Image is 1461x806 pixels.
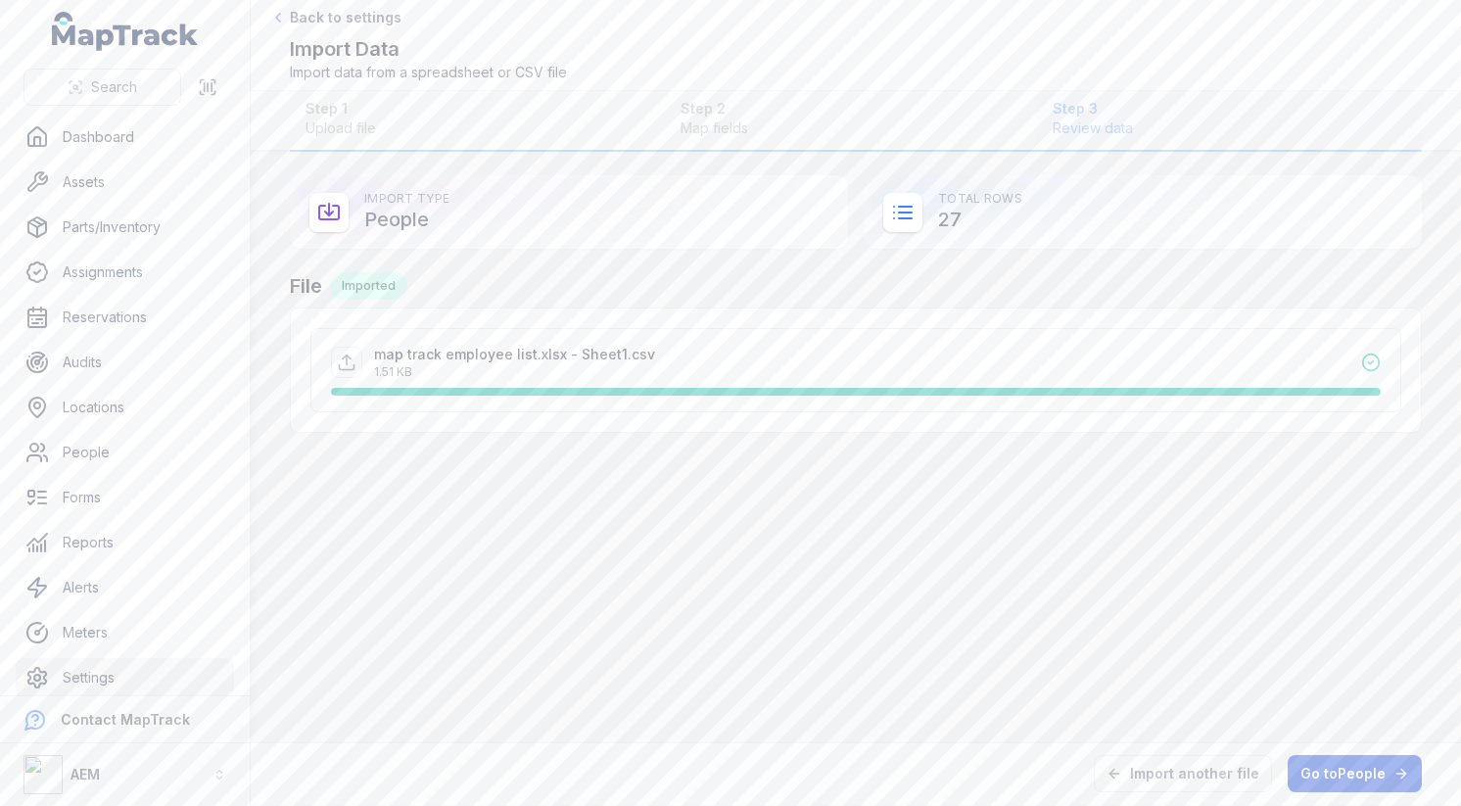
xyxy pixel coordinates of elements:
h2: File [290,272,1422,300]
span: Search [91,77,137,97]
div: Imported [330,272,407,300]
a: Go toPeople [1288,755,1422,792]
span: Back to settings [290,8,401,27]
span: Import data from a spreadsheet or CSV file [290,63,567,82]
a: Forms [16,478,234,517]
h2: Import Data [290,35,567,63]
a: Assignments [16,253,234,292]
a: People [16,433,234,472]
a: Reports [16,523,234,562]
p: 1.51 KB [374,364,655,380]
a: Alerts [16,568,234,607]
a: Back to settings [270,8,401,27]
button: Import another file [1094,755,1272,792]
a: Parts/Inventory [16,208,234,247]
strong: AEM [71,766,100,782]
a: Locations [16,388,234,427]
a: Audits [16,343,234,382]
a: MapTrack [52,12,199,51]
button: Search [24,69,181,106]
a: Dashboard [16,118,234,157]
a: Assets [16,163,234,202]
strong: Contact MapTrack [61,711,190,728]
a: Settings [16,658,234,697]
a: Meters [16,613,234,652]
p: map track employee list.xlsx - Sheet1.csv [374,345,655,364]
a: Reservations [16,298,234,337]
